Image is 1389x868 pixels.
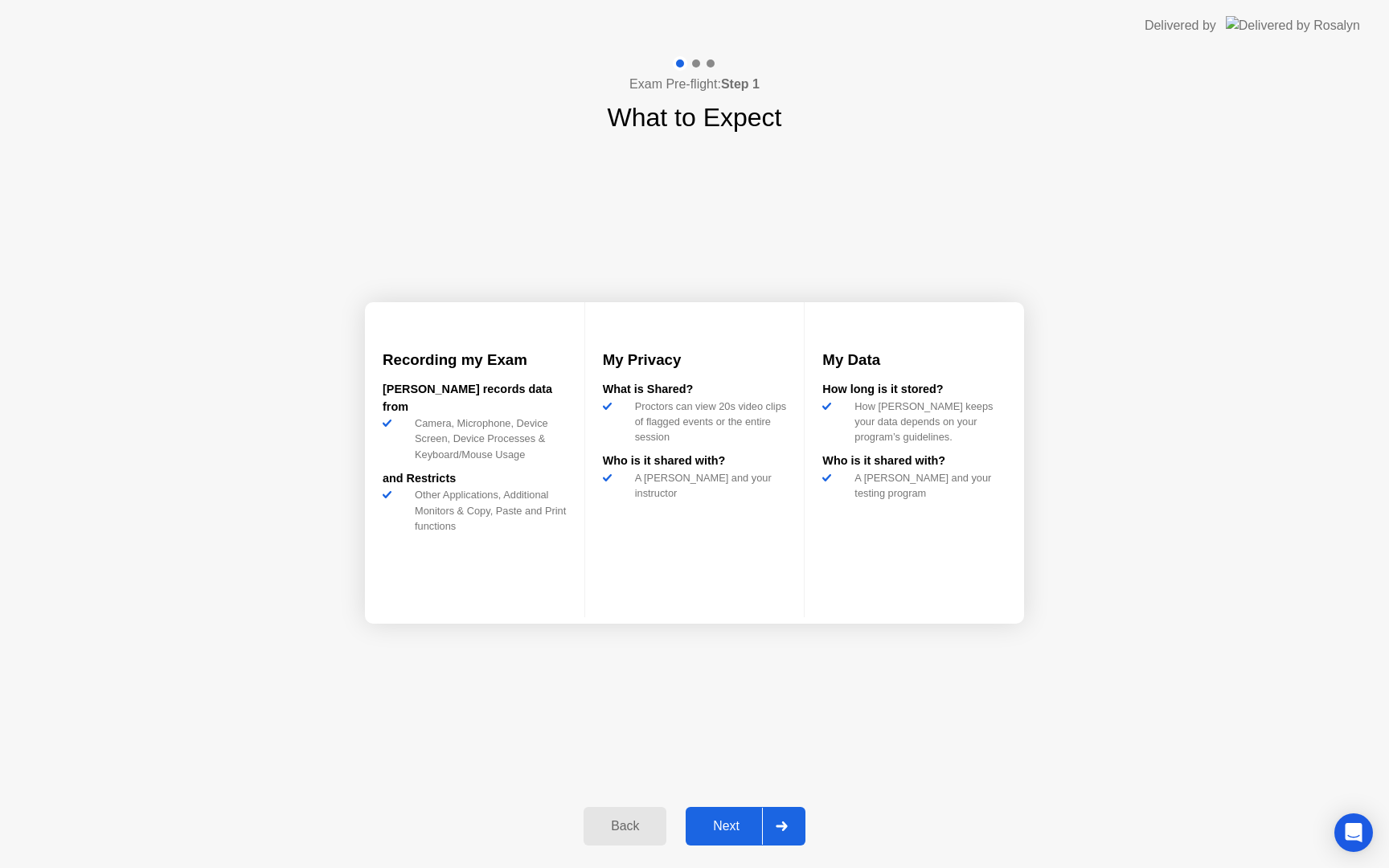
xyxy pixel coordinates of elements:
[629,470,787,501] div: A [PERSON_NAME] and your instructor
[603,452,787,470] div: Who is it shared with?
[408,487,567,534] div: Other Applications, Additional Monitors & Copy, Paste and Print functions
[686,807,805,845] button: Next
[603,349,787,371] h3: My Privacy
[1145,16,1216,35] div: Delivered by
[383,470,567,488] div: and Restricts
[584,807,666,845] button: Back
[721,77,760,91] b: Step 1
[629,75,760,94] h4: Exam Pre-flight:
[588,819,662,833] div: Back
[1226,16,1360,35] img: Delivered by Rosalyn
[822,349,1006,371] h3: My Data
[629,399,787,445] div: Proctors can view 20s video clips of flagged events or the entire session
[603,381,787,399] div: What is Shared?
[1334,813,1373,852] div: Open Intercom Messenger
[408,416,567,462] div: Camera, Microphone, Device Screen, Device Processes & Keyboard/Mouse Usage
[690,819,762,833] div: Next
[383,381,567,416] div: [PERSON_NAME] records data from
[848,399,1006,445] div: How [PERSON_NAME] keeps your data depends on your program’s guidelines.
[822,381,1006,399] div: How long is it stored?
[608,98,782,137] h1: What to Expect
[848,470,1006,501] div: A [PERSON_NAME] and your testing program
[822,452,1006,470] div: Who is it shared with?
[383,349,567,371] h3: Recording my Exam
